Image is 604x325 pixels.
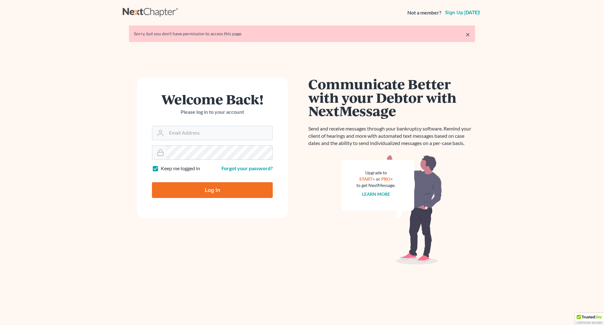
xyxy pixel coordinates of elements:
[362,191,390,197] a: Learn more
[356,182,395,189] div: to get NextMessage.
[575,313,604,325] div: TrustedSite Certified
[308,125,475,147] p: Send and receive messages through your bankruptcy software. Remind your client of hearings and mo...
[381,176,393,182] a: PRO+
[376,176,380,182] span: or
[444,10,481,15] a: Sign up [DATE]!
[466,31,470,38] a: ×
[166,126,272,140] input: Email Address
[341,154,442,265] img: nextmessage_bg-59042aed3d76b12b5cd301f8e5b87938c9018125f34e5fa2b7a6b67550977c72.svg
[161,165,200,172] label: Keep me logged in
[152,108,273,116] p: Please log in to your account
[359,176,375,182] a: START+
[308,77,475,118] h1: Communicate Better with your Debtor with NextMessage
[152,92,273,106] h1: Welcome Back!
[356,170,395,176] div: Upgrade to
[134,31,470,37] div: Sorry, but you don't have permission to access this page
[152,182,273,198] input: Log In
[407,9,441,16] strong: Not a member?
[221,165,273,171] a: Forgot your password?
